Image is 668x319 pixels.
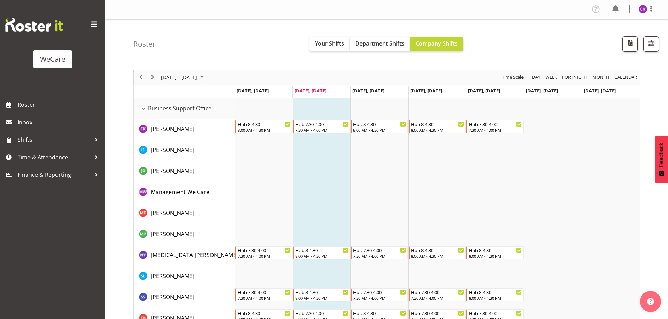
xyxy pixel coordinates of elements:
[531,73,541,82] span: Day
[238,310,291,317] div: Hub 8-4.30
[353,295,406,301] div: 7:30 AM - 4:00 PM
[409,288,466,301] div: Savita Savita"s event - Hub 7.30-4.00 Begin From Thursday, October 2, 2025 at 7:30:00 AM GMT+13:0...
[148,104,211,112] span: Business Support Office
[411,247,464,254] div: Hub 8-4.30
[238,295,291,301] div: 7:30 AM - 4:00 PM
[561,73,588,82] span: Fortnight
[151,272,194,280] span: [PERSON_NAME]
[238,253,291,259] div: 7:30 AM - 4:00 PM
[158,70,208,85] div: Sep 29 - Oct 05, 2025
[148,73,157,82] button: Next
[151,272,194,280] a: [PERSON_NAME]
[151,146,194,154] a: [PERSON_NAME]
[238,247,291,254] div: Hub 7.30-4.00
[466,288,524,301] div: Savita Savita"s event - Hub 8-4.30 Begin From Friday, October 3, 2025 at 8:00:00 AM GMT+13:00 End...
[136,73,146,82] button: Previous
[295,295,348,301] div: 8:00 AM - 4:30 PM
[655,136,668,183] button: Feedback - Show survey
[501,73,525,82] button: Time Scale
[351,246,408,259] div: Nikita Yates"s event - Hub 7.30-4.00 Begin From Wednesday, October 1, 2025 at 7:30:00 AM GMT+13:0...
[134,98,235,119] td: Business Support Office resource
[147,70,158,85] div: next period
[639,5,647,13] img: chloe-kim10479.jpg
[134,203,235,224] td: Michelle Thomas resource
[134,266,235,287] td: Sarah Lamont resource
[160,73,207,82] button: September 2025
[293,120,350,133] div: Chloe Kim"s event - Hub 7.30-4.00 Begin From Tuesday, September 30, 2025 at 7:30:00 AM GMT+13:00 ...
[295,310,348,317] div: Hub 7.30-4.00
[151,251,238,259] a: [MEDICAL_DATA][PERSON_NAME]
[409,246,466,259] div: Nikita Yates"s event - Hub 8-4.30 Begin From Thursday, October 2, 2025 at 8:00:00 AM GMT+13:00 En...
[353,289,406,296] div: Hub 7.30-4.00
[133,40,156,48] h4: Roster
[411,127,464,133] div: 8:00 AM - 4:30 PM
[411,295,464,301] div: 7:30 AM - 4:00 PM
[295,127,348,133] div: 7:30 AM - 4:00 PM
[151,125,194,133] span: [PERSON_NAME]
[469,253,522,259] div: 8:00 AM - 4:30 PM
[469,295,522,301] div: 8:00 AM - 4:30 PM
[411,253,464,259] div: 8:00 AM - 4:30 PM
[295,289,348,296] div: Hub 8-4.30
[151,230,194,238] a: [PERSON_NAME]
[353,120,406,127] div: Hub 8-4.30
[315,40,344,47] span: Your Shifts
[134,161,235,182] td: Janine Grundler resource
[416,40,458,47] span: Company Shifts
[135,70,147,85] div: previous period
[151,251,238,259] span: [MEDICAL_DATA][PERSON_NAME]
[151,167,194,175] a: [PERSON_NAME]
[235,246,292,259] div: Nikita Yates"s event - Hub 7.30-4.00 Begin From Monday, September 29, 2025 at 7:30:00 AM GMT+13:0...
[469,310,522,317] div: Hub 7.30-4.00
[643,36,659,52] button: Filter Shifts
[134,140,235,161] td: Isabel Simcox resource
[237,88,269,94] span: [DATE], [DATE]
[238,127,291,133] div: 8:00 AM - 4:30 PM
[531,73,542,82] button: Timeline Day
[293,288,350,301] div: Savita Savita"s event - Hub 8-4.30 Begin From Tuesday, September 30, 2025 at 8:00:00 AM GMT+13:00...
[352,88,384,94] span: [DATE], [DATE]
[18,99,102,110] span: Roster
[295,88,327,94] span: [DATE], [DATE]
[411,310,464,317] div: Hub 7.30-4.00
[235,288,292,301] div: Savita Savita"s event - Hub 7.30-4.00 Begin From Monday, September 29, 2025 at 7:30:00 AM GMT+13:...
[411,289,464,296] div: Hub 7.30-4.00
[468,88,500,94] span: [DATE], [DATE]
[469,289,522,296] div: Hub 8-4.30
[151,293,194,301] a: [PERSON_NAME]
[350,37,410,51] button: Department Shifts
[293,246,350,259] div: Nikita Yates"s event - Hub 8-4.30 Begin From Tuesday, September 30, 2025 at 8:00:00 AM GMT+13:00 ...
[591,73,611,82] button: Timeline Month
[151,209,194,217] a: [PERSON_NAME]
[134,287,235,308] td: Savita Savita resource
[238,120,291,127] div: Hub 8-4.30
[622,36,638,52] button: Download a PDF of the roster according to the set date range.
[134,245,235,266] td: Nikita Yates resource
[410,88,442,94] span: [DATE], [DATE]
[469,120,522,127] div: Hub 7.30-4.00
[410,37,463,51] button: Company Shifts
[353,247,406,254] div: Hub 7.30-4.00
[238,289,291,296] div: Hub 7.30-4.00
[613,73,639,82] button: Month
[151,188,209,196] a: Management We Care
[235,120,292,133] div: Chloe Kim"s event - Hub 8-4.30 Begin From Monday, September 29, 2025 at 8:00:00 AM GMT+13:00 Ends...
[561,73,589,82] button: Fortnight
[309,37,350,51] button: Your Shifts
[353,310,406,317] div: Hub 8-4.30
[40,54,65,64] div: WeCare
[466,246,524,259] div: Nikita Yates"s event - Hub 8-4.30 Begin From Friday, October 3, 2025 at 8:00:00 AM GMT+13:00 Ends...
[469,127,522,133] div: 7:30 AM - 4:00 PM
[466,120,524,133] div: Chloe Kim"s event - Hub 7.30-4.00 Begin From Friday, October 3, 2025 at 7:30:00 AM GMT+13:00 Ends...
[351,120,408,133] div: Chloe Kim"s event - Hub 8-4.30 Begin From Wednesday, October 1, 2025 at 8:00:00 AM GMT+13:00 Ends...
[134,119,235,140] td: Chloe Kim resource
[584,88,616,94] span: [DATE], [DATE]
[411,120,464,127] div: Hub 8-4.30
[18,152,91,162] span: Time & Attendance
[501,73,524,82] span: Time Scale
[614,73,638,82] span: calendar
